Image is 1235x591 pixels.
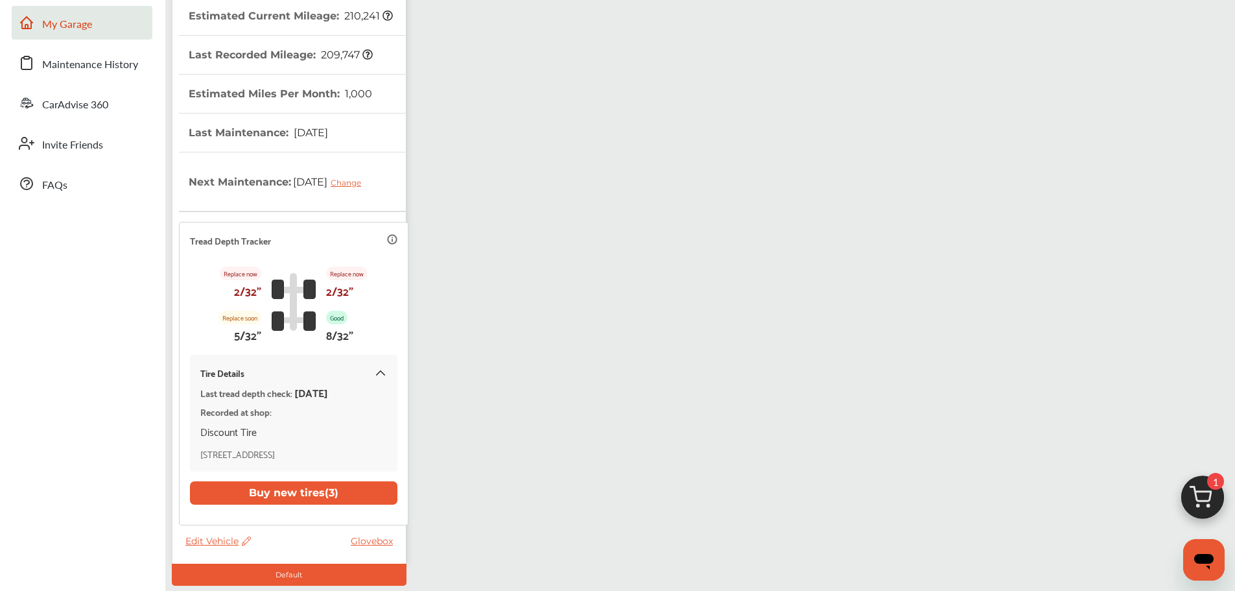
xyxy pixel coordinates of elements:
span: 209,747 [319,49,373,61]
a: Invite Friends [12,127,152,160]
p: Tire Details [200,365,244,380]
th: Estimated Miles Per Month : [189,75,372,113]
p: 2/32" [234,280,261,300]
img: cart_icon.3d0951e8.svg [1171,470,1234,532]
span: 210,241 [342,10,393,22]
a: My Garage [12,6,152,40]
th: Last Recorded Mileage : [189,36,373,74]
span: 1,000 [343,88,372,100]
a: CarAdvise 360 [12,86,152,120]
a: Maintenance History [12,46,152,80]
div: Default [172,564,406,586]
p: Replace now [326,267,368,280]
span: [DATE] [292,127,328,139]
p: Replace now [220,267,261,280]
p: Last tread depth check: [200,383,387,401]
span: Invite Friends [42,137,103,154]
p: Tread Depth Tracker [190,233,271,248]
span: FAQs [42,177,67,194]
span: My Garage [42,16,92,33]
span: Edit Vehicle [185,535,251,547]
th: Next Maintenance : [189,152,371,211]
span: Maintenance History [42,56,138,73]
p: Recorded at shop: [200,404,387,419]
span: 1 [1207,473,1224,490]
p: 5/32" [234,324,261,344]
iframe: Button to launch messaging window [1183,539,1225,581]
p: 8/32" [326,324,353,344]
a: Glovebox [351,535,399,547]
img: KOKaJQAAAABJRU5ErkJggg== [374,367,387,380]
span: CarAdvise 360 [42,97,108,114]
div: Change [331,178,368,187]
p: [STREET_ADDRESS] [200,446,387,461]
p: Good [326,311,347,324]
p: 2/32" [326,280,353,300]
span: [DATE] [294,383,328,401]
span: [DATE] [291,165,371,198]
button: Buy new tires(3) [190,481,397,505]
p: Replace soon [218,311,261,324]
p: Discount Tire [200,422,387,440]
img: tire_track_logo.b900bcbc.svg [272,272,316,331]
th: Last Maintenance : [189,114,328,152]
a: FAQs [12,167,152,200]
